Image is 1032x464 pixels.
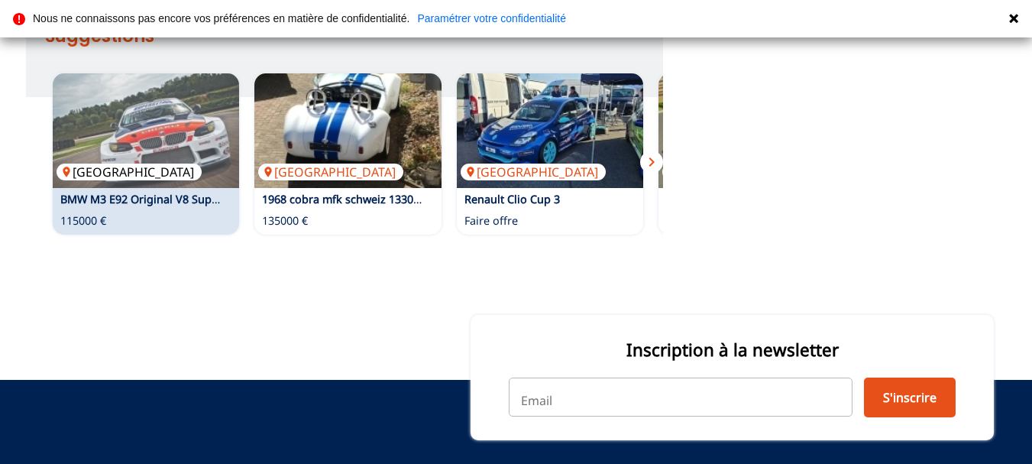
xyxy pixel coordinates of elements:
span: chevron_right [642,153,661,171]
button: chevron_right [640,151,663,174]
a: 1968 cobra mfk schweiz 133000sfr [262,192,439,206]
img: 1968 cobra mfk schweiz 133000sfr [254,73,441,188]
p: [GEOGRAPHIC_DATA] [57,164,202,180]
a: Renault Clio Cup 3 [464,192,560,206]
button: S'inscrire [864,378,956,417]
a: BMW M3 E92 Original V8 Superstars + Minisattel - Paket [60,192,350,206]
img: BMW M3 E92 Original V8 Superstars + Minisattel - Paket [53,73,239,188]
img: Renault Clio Cup 3 [457,73,643,188]
input: Email [509,378,852,416]
p: Faire offre [464,213,518,229]
a: Dallara F306[GEOGRAPHIC_DATA] [658,73,845,188]
p: [GEOGRAPHIC_DATA] [662,164,807,180]
a: 1968 cobra mfk schweiz 133000sfr[GEOGRAPHIC_DATA] [254,73,441,188]
a: Renault Clio Cup 3[GEOGRAPHIC_DATA] [457,73,643,188]
p: 115000 € [60,213,106,229]
a: BMW M3 E92 Original V8 Superstars + Minisattel - Paket[GEOGRAPHIC_DATA] [53,73,239,188]
p: Nous ne connaissons pas encore vos préférences en matière de confidentialité. [33,13,409,24]
p: [GEOGRAPHIC_DATA] [258,164,403,180]
p: 135000 € [262,213,308,229]
a: Paramétrer votre confidentialité [417,13,566,24]
p: [GEOGRAPHIC_DATA] [461,164,606,180]
img: Dallara F306 [658,73,845,188]
p: Inscription à la newsletter [509,338,956,362]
